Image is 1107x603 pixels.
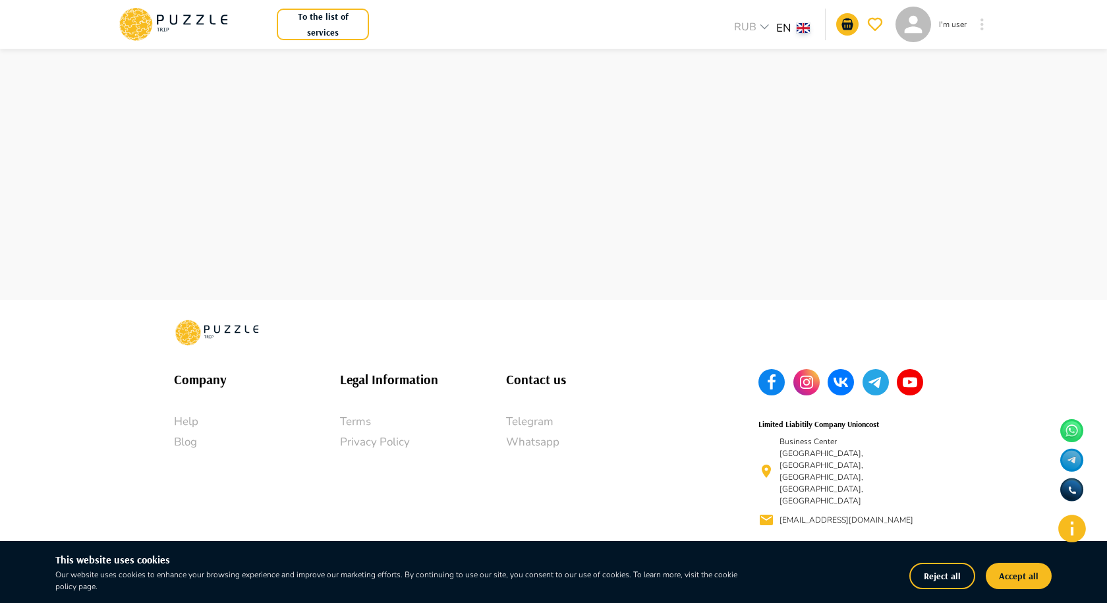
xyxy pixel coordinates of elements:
[780,538,917,562] p: [PHONE_NUMBER], [PHONE_NUMBER]
[780,514,913,526] p: [EMAIL_ADDRESS][DOMAIN_NAME]
[55,552,752,569] h6: This website uses cookies
[776,20,791,37] p: EN
[797,23,810,33] img: lang
[340,413,506,430] a: Terms
[506,434,672,451] a: Whatsapp
[277,9,369,40] button: To the list of services
[986,563,1052,589] button: Accept all
[864,13,886,36] button: go-to-wishlist-submit-button
[909,563,975,589] button: Reject all
[174,413,340,430] a: Help
[939,18,967,30] p: I'm user
[55,569,752,592] p: Our website uses cookies to enhance your browsing experience and improve our marketing efforts. B...
[506,369,672,390] h6: Contact us
[780,436,917,507] p: Business Center [GEOGRAPHIC_DATA], [GEOGRAPHIC_DATA], [GEOGRAPHIC_DATA], [GEOGRAPHIC_DATA], [GEOG...
[836,13,859,36] button: go-to-basket-submit-button
[340,434,506,451] a: Privacy Policy
[758,418,879,430] h6: Limited Liabitily Company Unioncost
[174,369,340,390] h6: Company
[174,434,340,451] a: Blog
[730,19,776,38] div: RUB
[506,413,672,430] a: Telegram
[340,369,506,390] h6: Legal Information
